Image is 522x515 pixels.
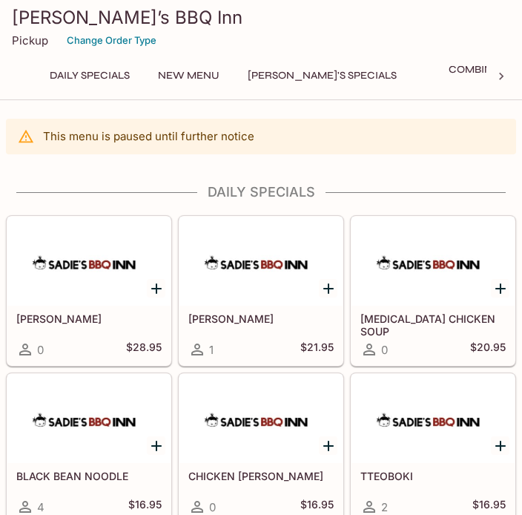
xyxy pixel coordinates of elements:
[179,217,343,306] div: KIMCHI PORK RIB STEW
[491,436,509,455] button: Add TTEOBOKI
[12,6,510,29] h3: [PERSON_NAME]’s BBQ Inn
[319,436,337,455] button: Add CHICKEN KATSU CURRY
[470,341,506,358] h5: $20.95
[179,374,343,463] div: CHICKEN KATSU CURRY
[37,343,44,357] span: 0
[147,279,165,298] button: Add KALBI TANG
[12,33,48,47] p: Pickup
[126,341,162,358] h5: $28.95
[351,374,515,463] div: TTEOBOKI
[360,470,506,482] h5: TTEOBOKI
[150,65,228,86] button: New Menu
[319,279,337,298] button: Add KIMCHI PORK RIB STEW
[60,29,163,52] button: Change Order Type
[491,279,509,298] button: Add GINSENG CHICKEN SOUP
[6,184,516,200] h4: Daily Specials
[37,500,44,514] span: 4
[239,65,405,86] button: [PERSON_NAME]'s Specials
[209,500,216,514] span: 0
[381,500,388,514] span: 2
[360,312,506,337] h5: [MEDICAL_DATA] CHICKEN SOUP
[42,65,138,86] button: Daily Specials
[16,312,162,325] h5: [PERSON_NAME]
[7,374,171,463] div: BLACK BEAN NOODLE
[188,312,334,325] h5: [PERSON_NAME]
[188,470,334,482] h5: CHICKEN [PERSON_NAME]
[7,217,171,306] div: KALBI TANG
[209,343,214,357] span: 1
[16,470,162,482] h5: BLACK BEAN NOODLE
[351,217,515,306] div: GINSENG CHICKEN SOUP
[179,216,343,366] a: [PERSON_NAME]1$21.95
[43,129,254,143] p: This menu is paused until further notice
[7,216,171,366] a: [PERSON_NAME]0$28.95
[351,216,515,366] a: [MEDICAL_DATA] CHICKEN SOUP0$20.95
[147,436,165,455] button: Add BLACK BEAN NOODLE
[381,343,388,357] span: 0
[300,341,334,358] h5: $21.95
